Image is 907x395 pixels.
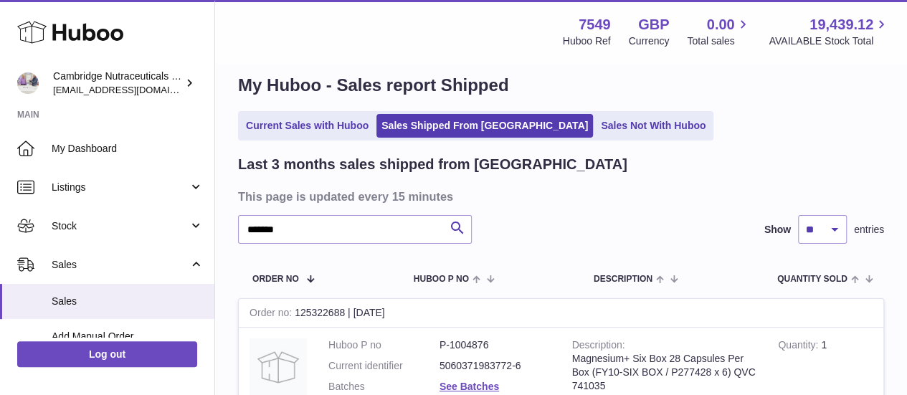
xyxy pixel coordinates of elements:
span: Stock [52,219,189,233]
a: Sales Not With Huboo [596,114,711,138]
span: Listings [52,181,189,194]
span: Order No [252,275,299,284]
span: Sales [52,258,189,272]
span: AVAILABLE Stock Total [769,34,890,48]
span: Total sales [687,34,751,48]
h2: Last 3 months sales shipped from [GEOGRAPHIC_DATA] [238,155,627,174]
div: Cambridge Nutraceuticals Ltd [53,70,182,97]
dd: 5060371983772-6 [440,359,551,373]
a: Current Sales with Huboo [241,114,374,138]
strong: GBP [638,15,669,34]
div: Huboo Ref [563,34,611,48]
span: Quantity Sold [777,275,847,284]
span: Sales [52,295,204,308]
span: My Dashboard [52,142,204,156]
img: internalAdmin-7549@internal.huboo.com [17,72,39,94]
dt: Batches [328,380,440,394]
a: 0.00 Total sales [687,15,751,48]
span: 19,439.12 [809,15,873,34]
strong: Quantity [778,339,821,354]
a: See Batches [440,381,499,392]
dd: P-1004876 [440,338,551,352]
a: Log out [17,341,197,367]
label: Show [764,223,791,237]
strong: Order no [250,307,295,322]
div: 125322688 | [DATE] [239,299,883,328]
h1: My Huboo - Sales report Shipped [238,74,884,97]
a: Sales Shipped From [GEOGRAPHIC_DATA] [376,114,593,138]
span: Huboo P no [414,275,469,284]
strong: 7549 [579,15,611,34]
span: Description [594,275,652,284]
strong: Description [572,339,625,354]
span: [EMAIL_ADDRESS][DOMAIN_NAME] [53,84,211,95]
span: Add Manual Order [52,330,204,343]
dt: Huboo P no [328,338,440,352]
div: Currency [629,34,670,48]
span: entries [854,223,884,237]
a: 19,439.12 AVAILABLE Stock Total [769,15,890,48]
span: 0.00 [707,15,735,34]
div: Magnesium+ Six Box 28 Capsules Per Box (FY10-SIX BOX / P277428 x 6) QVC 741035 [572,352,757,393]
dt: Current identifier [328,359,440,373]
h3: This page is updated every 15 minutes [238,189,880,204]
